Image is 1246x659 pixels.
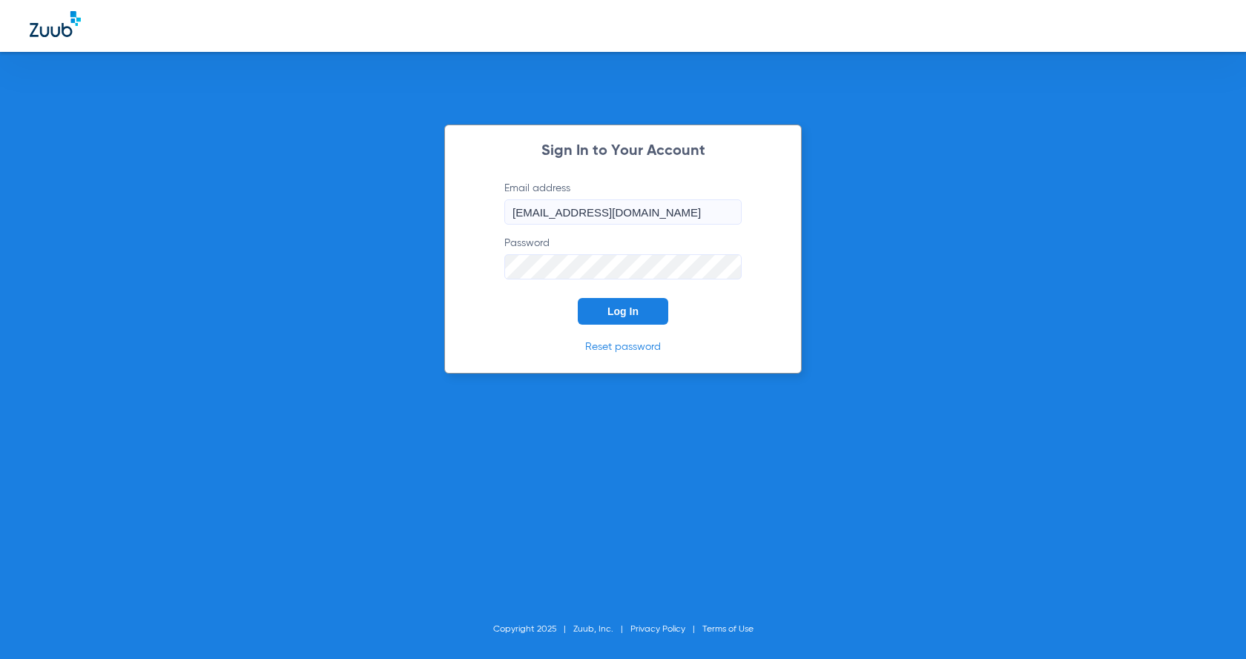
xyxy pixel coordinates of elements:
[702,625,754,634] a: Terms of Use
[482,144,764,159] h2: Sign In to Your Account
[630,625,685,634] a: Privacy Policy
[573,622,630,637] li: Zuub, Inc.
[585,342,661,352] a: Reset password
[504,181,742,225] label: Email address
[578,298,668,325] button: Log In
[504,199,742,225] input: Email address
[1172,588,1246,659] iframe: Chat Widget
[30,11,81,37] img: Zuub Logo
[607,305,639,317] span: Log In
[504,254,742,279] input: Password
[504,236,742,279] label: Password
[493,622,573,637] li: Copyright 2025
